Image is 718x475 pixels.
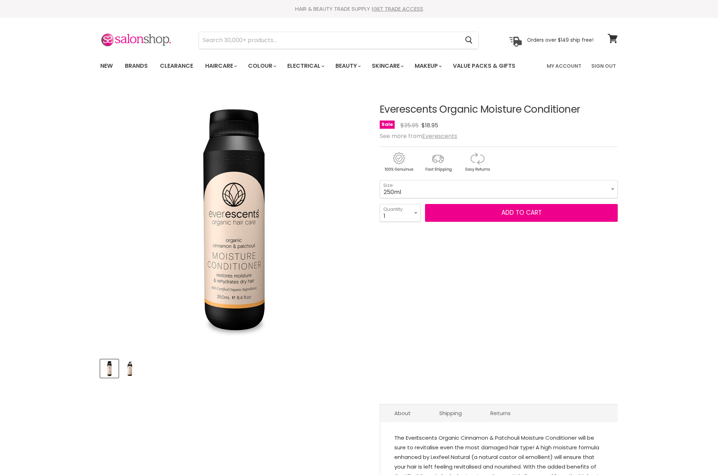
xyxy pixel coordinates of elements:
div: HAIR & BEAUTY TRADE SUPPLY | [91,5,627,12]
ul: Main menu [95,56,532,76]
a: Colour [243,58,280,73]
h1: Everescents Organic Moisture Conditioner [380,104,618,115]
div: Everescents Organic Moisture Conditioner image. Click or Scroll to Zoom. [100,86,367,353]
button: Search [459,32,478,48]
nav: Main [91,56,627,76]
img: Everescents Organic Moisture Conditioner [121,360,138,377]
a: Skincare [366,58,408,73]
img: returns.gif [458,151,496,173]
a: GET TRADE ACCESS [373,5,423,12]
select: Quantity [380,204,421,222]
a: Brands [120,58,153,73]
a: Value Packs & Gifts [448,58,521,73]
img: Everescents Organic Moisture Conditioner [101,360,118,377]
input: Search [199,32,459,48]
div: Product thumbnails [99,357,368,378]
img: shipping.gif [419,151,457,173]
a: Everescents [422,132,457,140]
a: New [95,58,118,73]
button: Everescents Organic Moisture Conditioner [100,359,118,378]
img: Everescents Organic Moisture Conditioner [108,95,358,344]
a: About [380,404,425,422]
button: Everescents Organic Moisture Conditioner [121,359,139,378]
a: Makeup [409,58,446,73]
button: Add to cart [425,204,618,222]
form: Product [199,32,479,49]
span: Add to cart [501,208,542,217]
span: See more from [380,132,457,140]
a: Sign Out [587,58,620,73]
span: Sale [380,121,395,129]
a: Haircare [200,58,241,73]
a: Clearance [155,58,198,73]
a: Electrical [282,58,329,73]
img: genuine.gif [380,151,418,173]
span: $18.95 [421,121,438,129]
span: $35.95 [400,121,419,129]
a: Returns [476,404,525,422]
p: Orders over $149 ship free! [527,37,593,43]
a: My Account [542,58,586,73]
a: Shipping [425,404,476,422]
a: Beauty [330,58,365,73]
